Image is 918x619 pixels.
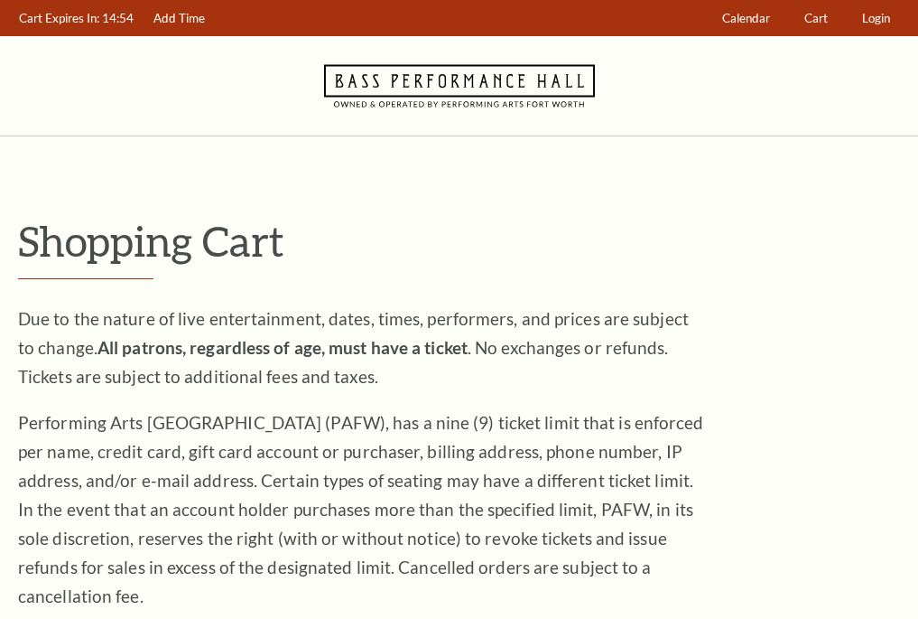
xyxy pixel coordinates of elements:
[862,11,890,25] span: Login
[97,337,468,358] strong: All patrons, regardless of age, must have a ticket
[145,1,214,36] a: Add Time
[19,11,99,25] span: Cart Expires In:
[854,1,899,36] a: Login
[102,11,134,25] span: 14:54
[796,1,837,36] a: Cart
[18,408,704,611] p: Performing Arts [GEOGRAPHIC_DATA] (PAFW), has a nine (9) ticket limit that is enforced per name, ...
[722,11,770,25] span: Calendar
[804,11,828,25] span: Cart
[18,218,900,264] p: Shopping Cart
[714,1,779,36] a: Calendar
[18,308,689,387] span: Due to the nature of live entertainment, dates, times, performers, and prices are subject to chan...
